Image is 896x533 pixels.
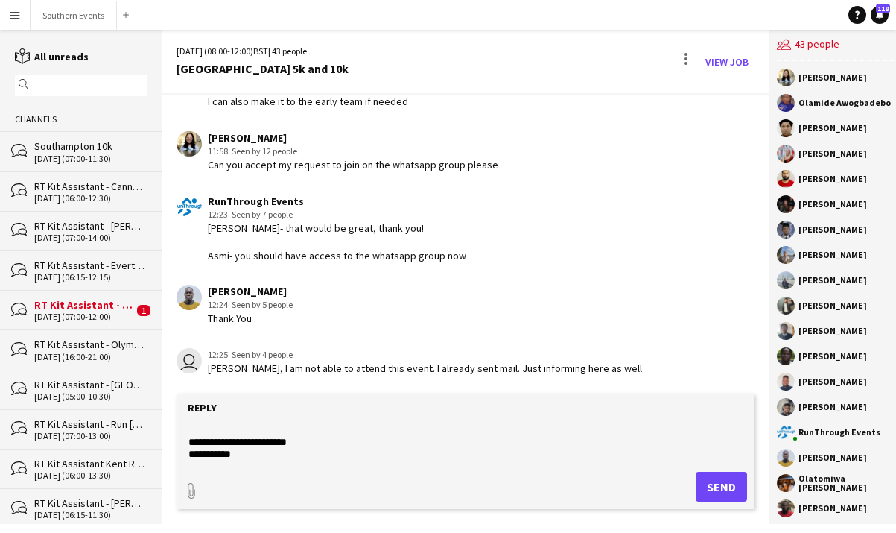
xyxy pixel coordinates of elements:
[228,299,293,310] span: · Seen by 5 people
[34,417,147,431] div: RT Kit Assistant - Run [PERSON_NAME][GEOGRAPHIC_DATA]
[798,174,867,183] div: [PERSON_NAME]
[34,219,147,233] div: RT Kit Assistant - [PERSON_NAME]
[34,272,147,283] div: [DATE] (06:15-12:15)
[696,472,747,502] button: Send
[177,45,349,58] div: [DATE] (08:00-12:00) | 43 people
[798,474,895,492] div: Olatomiwa [PERSON_NAME]
[34,139,147,153] div: Southampton 10k
[208,298,293,312] div: 12:24
[699,50,754,74] a: View Job
[208,131,498,145] div: [PERSON_NAME]
[798,200,867,209] div: [PERSON_NAME]
[208,221,466,262] div: [PERSON_NAME]- that would be great, thank you! Asmi- you should have access to the whatsapp group...
[208,312,293,325] div: Thank You
[34,338,147,351] div: RT Kit Assistant - Olympic [GEOGRAPHIC_DATA]
[177,62,349,75] div: [GEOGRAPHIC_DATA] 5k and 10k
[798,428,880,437] div: RunThrough Events
[34,470,147,481] div: [DATE] (06:00-13:30)
[871,6,889,24] a: 118
[34,352,147,362] div: [DATE] (16:00-21:00)
[253,45,268,57] span: BST
[34,391,147,402] div: [DATE] (05:00-10:30)
[798,225,867,234] div: [PERSON_NAME]
[798,149,867,158] div: [PERSON_NAME]
[31,1,117,30] button: Southern Events
[208,145,498,158] div: 11:58
[34,298,133,312] div: RT Kit Assistant - WRS - [GEOGRAPHIC_DATA] (Women Only)
[34,193,147,204] div: [DATE] (06:00-12:30)
[798,377,867,386] div: [PERSON_NAME]
[208,195,466,208] div: RunThrough Events
[208,208,466,221] div: 12:23
[798,327,867,335] div: [PERSON_NAME]
[34,510,147,520] div: [DATE] (06:15-11:30)
[34,180,147,193] div: RT Kit Assistant - Cannock Chase Running Festival
[798,504,867,513] div: [PERSON_NAME]
[798,276,867,285] div: [PERSON_NAME]
[34,431,147,441] div: [DATE] (07:00-13:00)
[798,301,867,310] div: [PERSON_NAME]
[798,403,867,411] div: [PERSON_NAME]
[208,95,408,108] div: I can also make it to the early team if needed
[798,124,867,133] div: [PERSON_NAME]
[34,457,147,470] div: RT Kit Assistant Kent Running Festival
[798,73,867,82] div: [PERSON_NAME]
[777,30,895,61] div: 43 people
[208,158,498,171] div: Can you accept my request to join on the whatsapp group please
[208,362,642,375] div: [PERSON_NAME], I am not able to attend this event. I already sent mail. Just informing here as well
[34,496,147,510] div: RT Kit Assistant - [PERSON_NAME] 5K & 10K
[188,401,217,414] label: Reply
[208,285,293,298] div: [PERSON_NAME]
[798,453,867,462] div: [PERSON_NAME]
[34,312,133,322] div: [DATE] (07:00-12:00)
[876,4,890,13] span: 118
[228,145,297,157] span: · Seen by 12 people
[228,349,293,360] span: · Seen by 4 people
[34,378,147,391] div: RT Kit Assistant - [GEOGRAPHIC_DATA] 10k
[798,250,867,259] div: [PERSON_NAME]
[208,348,642,362] div: 12:25
[137,305,150,316] span: 1
[34,233,147,243] div: [DATE] (07:00-14:00)
[798,98,891,107] div: Olamide Awogbadebo
[34,154,147,164] div: [DATE] (07:00-11:30)
[34,259,147,272] div: RT Kit Assistant - Everton 10k
[798,352,867,361] div: [PERSON_NAME]
[15,50,89,63] a: All unreads
[228,209,293,220] span: · Seen by 7 people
